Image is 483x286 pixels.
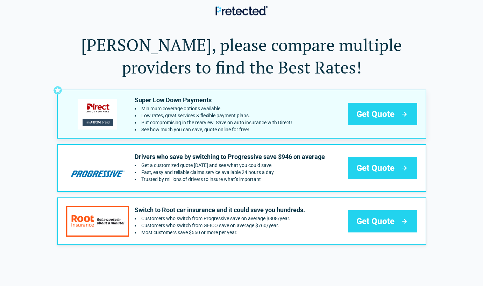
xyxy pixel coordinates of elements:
[57,144,426,192] a: progressive's logoDrivers who save by switching to Progressive save $946 on averageGet a customiz...
[57,197,426,245] a: root's logoSwitch to Root car insurance and it could save you hundreds.Customers who switch from ...
[135,96,292,104] p: Super Low Down Payments
[135,169,325,175] li: Fast, easy and reliable claims service available 24 hours a day
[135,206,305,214] p: Switch to Root car insurance and it could save you hundreds.
[135,223,305,228] li: Customers who switch from GEICO save on average $760/year.
[135,153,325,161] p: Drivers who save by switching to Progressive save $946 on average
[135,120,292,125] li: Put compromising in the rearview. Save on auto insurance with Direct!
[135,216,305,221] li: Customers who switch from Progressive save on average $808/year.
[66,206,129,236] img: root's logo
[66,153,129,183] img: progressive's logo
[356,162,395,174] span: Get Quote
[135,176,325,182] li: Trusted by millions of drivers to insure what’s important
[57,90,426,139] a: directauto's logoSuper Low Down PaymentsMinimum coverage options available.Low rates, great servi...
[135,127,292,132] li: See how much you can save, quote online for free!
[135,230,305,235] li: Most customers save $550 or more per year.
[356,216,395,227] span: Get Quote
[66,99,129,130] img: directauto's logo
[135,162,325,168] li: Get a customized quote today and see what you could save
[57,34,426,78] h1: [PERSON_NAME], please compare multiple providers to find the Best Rates!
[356,109,395,120] span: Get Quote
[135,106,292,111] li: Minimum coverage options available.
[135,113,292,118] li: Low rates, great services & flexible payment plans.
